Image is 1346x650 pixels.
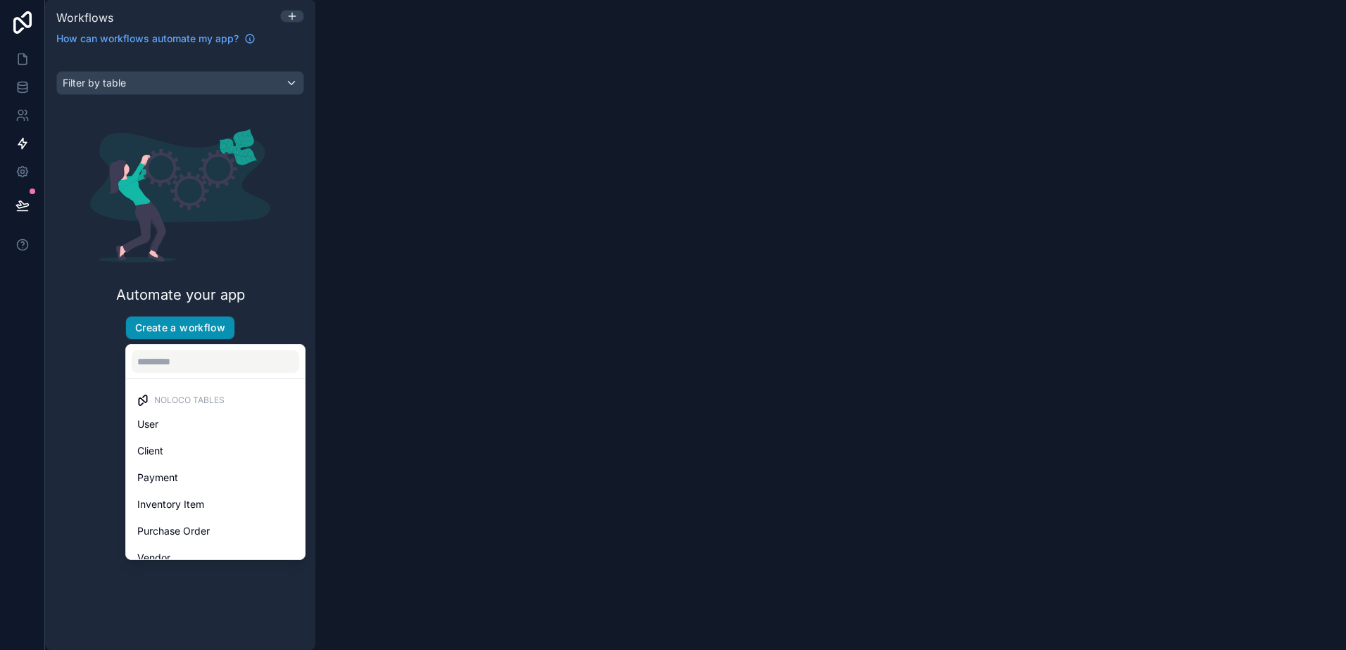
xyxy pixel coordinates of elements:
[137,416,158,433] span: User
[137,442,163,459] span: Client
[137,496,204,513] span: Inventory Item
[137,523,210,540] span: Purchase Order
[137,549,170,566] span: Vendor
[154,395,225,406] span: Noloco tables
[137,469,178,486] span: Payment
